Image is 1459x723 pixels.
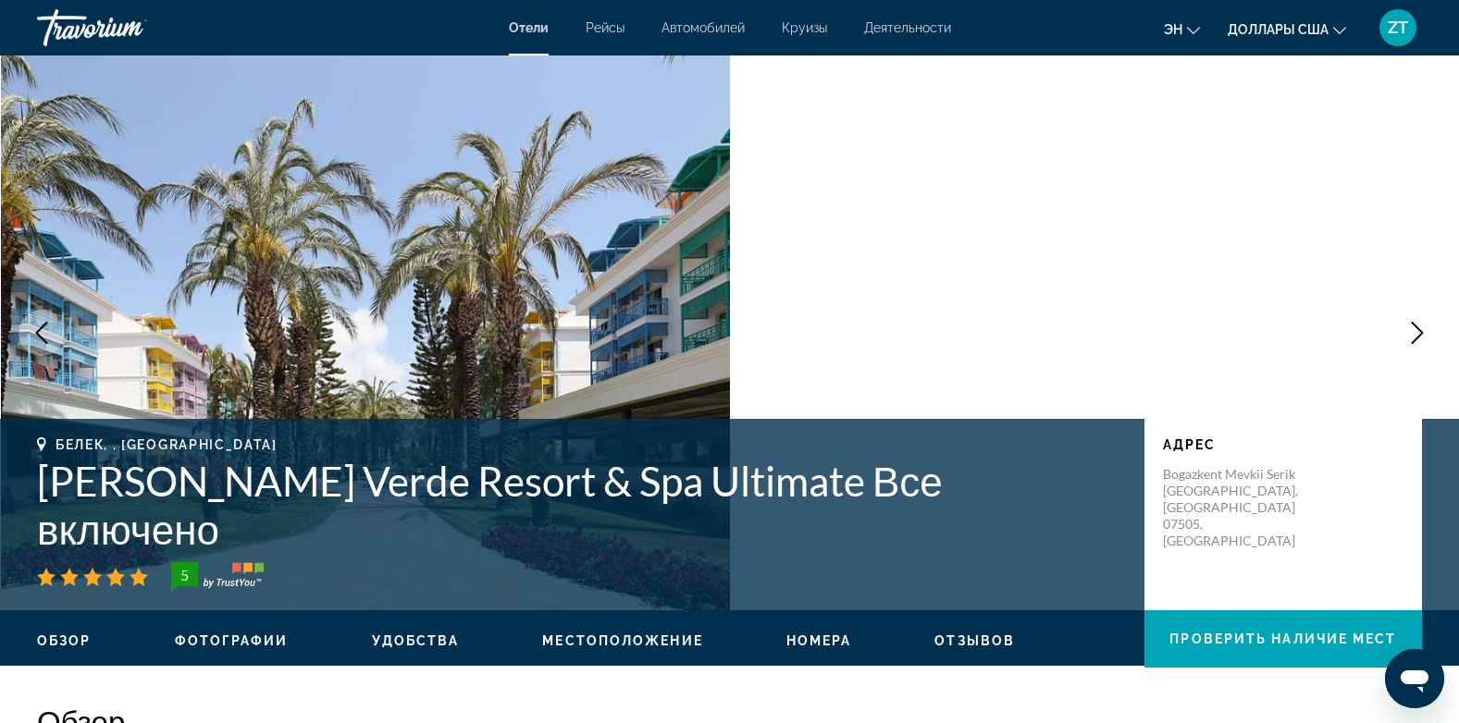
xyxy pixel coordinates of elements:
button: Обзор [37,632,92,649]
span: Удобства [372,633,460,648]
p: Bogazkent Mevkii Serik [GEOGRAPHIC_DATA], [GEOGRAPHIC_DATA] 07505, [GEOGRAPHIC_DATA] [1163,466,1311,549]
a: Деятельности [864,20,951,35]
button: Отзывов [934,632,1015,649]
div: 5 [166,564,203,586]
a: Автомобилей [661,20,745,35]
iframe: Кнопка запуска окна обмена сообщениями [1385,649,1444,708]
span: Обзор [37,633,92,648]
button: Местоположение [542,632,702,649]
button: Удобства [372,632,460,649]
button: Изменение языка [1164,16,1200,43]
button: Предыдущее изображение [19,310,65,356]
a: Рейсы [586,20,624,35]
button: Пользовательское меню [1374,8,1422,47]
a: Отели [509,20,549,35]
p: Адрес [1163,437,1403,452]
a: Круизы [782,20,827,35]
span: эн [1164,22,1182,37]
span: Отзывов [934,633,1015,648]
span: Белек, , [GEOGRAPHIC_DATA] [56,437,278,452]
img: trustyou-badge-hor.svg [171,562,264,592]
button: Проверить Наличие мест [1144,610,1422,668]
button: Номера [786,632,852,649]
span: ZT [1388,18,1408,37]
h1: [PERSON_NAME] Verde Resort & Spa Ultimate Все включено [37,457,1126,553]
span: Местоположение [542,633,702,648]
button: Изменить валюту [1228,16,1346,43]
a: Травориум [37,4,222,52]
span: Фотографии [175,633,289,648]
button: Фотографии [175,632,289,649]
span: Доллары США [1228,22,1329,37]
span: Проверить Наличие мест [1169,631,1396,646]
button: Следующее изображение [1394,310,1440,356]
span: Номера [786,633,852,648]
